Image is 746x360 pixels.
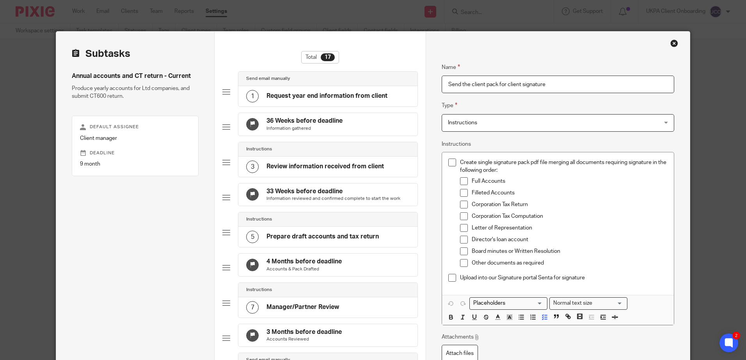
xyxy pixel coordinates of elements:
[516,312,526,322] button: Bulleted list
[266,92,387,100] h4: Request year end information from client
[472,177,667,185] p: Full Accounts
[670,39,678,47] div: Close this dialog window
[80,124,190,130] p: Default assignee
[446,299,456,309] button: Undo
[321,53,335,61] div: 17
[595,299,623,307] input: Search for option
[472,201,667,208] p: Corporation Tax Return
[481,312,491,322] button: Strikethrough
[460,159,667,175] p: Create single signature pack pdf file merging all documents requiring signature in the following ...
[504,312,514,322] button: Background color
[266,162,384,171] h4: Review information received from client
[469,297,547,309] div: Search for option
[493,312,503,322] button: Text color
[246,90,259,102] div: 1
[563,312,573,321] button: Insert link
[460,274,667,282] p: Upload into our Signature portal Senta for signature
[72,85,199,101] p: Produce yearly accounts for Ltd companies, and submit CT600 return.
[72,72,199,80] h4: Annual accounts and CT return - Current
[246,287,272,293] h4: Instructions
[246,146,272,152] h4: Instructions
[540,312,549,322] button: Todo list
[586,312,596,322] button: Decrease indent
[446,312,456,322] button: Bold
[442,63,460,72] label: Name
[301,51,339,64] div: Total
[442,140,471,148] label: Instructions
[732,332,740,339] div: 2
[472,236,667,244] p: Director's loan account
[471,299,543,307] input: Search for option
[266,258,342,266] h4: 4 Months before deadline
[246,161,259,173] div: 3
[442,101,457,110] label: Type
[266,336,342,342] p: Accounts Reviewed
[266,233,379,241] h4: Prepare draft accounts and tax return
[610,312,620,322] button: Horizontal Rule
[266,117,343,125] h4: 36 Weeks before deadline
[549,297,627,309] div: Text styles
[472,212,667,220] p: Corporation Tax Computation
[266,196,400,202] p: Information reviewed and confirmed complete to start the work
[266,187,400,196] h4: 33 Weeks before deadline
[472,224,667,232] p: Letter of Representation
[528,312,538,322] button: Numbered list
[80,150,190,156] p: Deadline
[266,303,339,311] h4: Manager/Partner Review
[266,125,343,132] p: Information gathered
[448,120,477,125] span: Instructions
[80,134,190,142] p: Client manager
[246,76,290,82] h4: Send email manually
[598,312,608,322] button: Increase indent
[80,160,190,168] p: 9 month
[469,312,479,322] button: Underline
[472,247,667,255] p: Board minutes or Written Resolution
[458,312,467,322] button: Italic
[469,297,547,309] div: Placeholders
[575,312,584,321] button: Insert video
[458,299,467,309] button: Redo
[246,216,272,222] h4: Instructions
[72,47,130,60] h2: Subtasks
[246,301,259,314] div: 7
[266,266,342,272] p: Accounts & Pack Drafted
[549,297,627,309] div: Search for option
[442,333,480,341] p: Attachments
[266,328,342,336] h4: 3 Months before deadline
[246,231,259,243] div: 5
[551,299,594,307] span: Normal text size
[472,259,667,267] p: Other documents as required
[551,312,561,321] button: Quote
[472,189,667,197] p: Filleted Accounts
